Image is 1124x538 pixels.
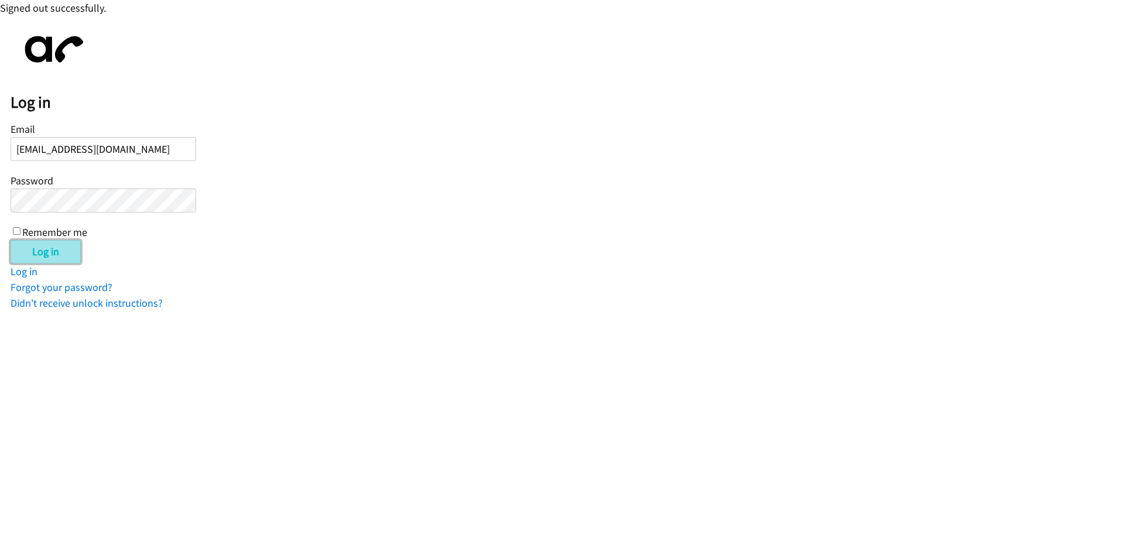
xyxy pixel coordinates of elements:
[22,225,87,239] label: Remember me
[11,296,163,310] a: Didn't receive unlock instructions?
[11,265,37,278] a: Log in
[11,174,53,187] label: Password
[11,92,1124,112] h2: Log in
[11,240,81,263] input: Log in
[11,26,92,73] img: aphone-8a226864a2ddd6a5e75d1ebefc011f4aa8f32683c2d82f3fb0802fe031f96514.svg
[11,122,35,136] label: Email
[11,280,112,294] a: Forgot your password?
